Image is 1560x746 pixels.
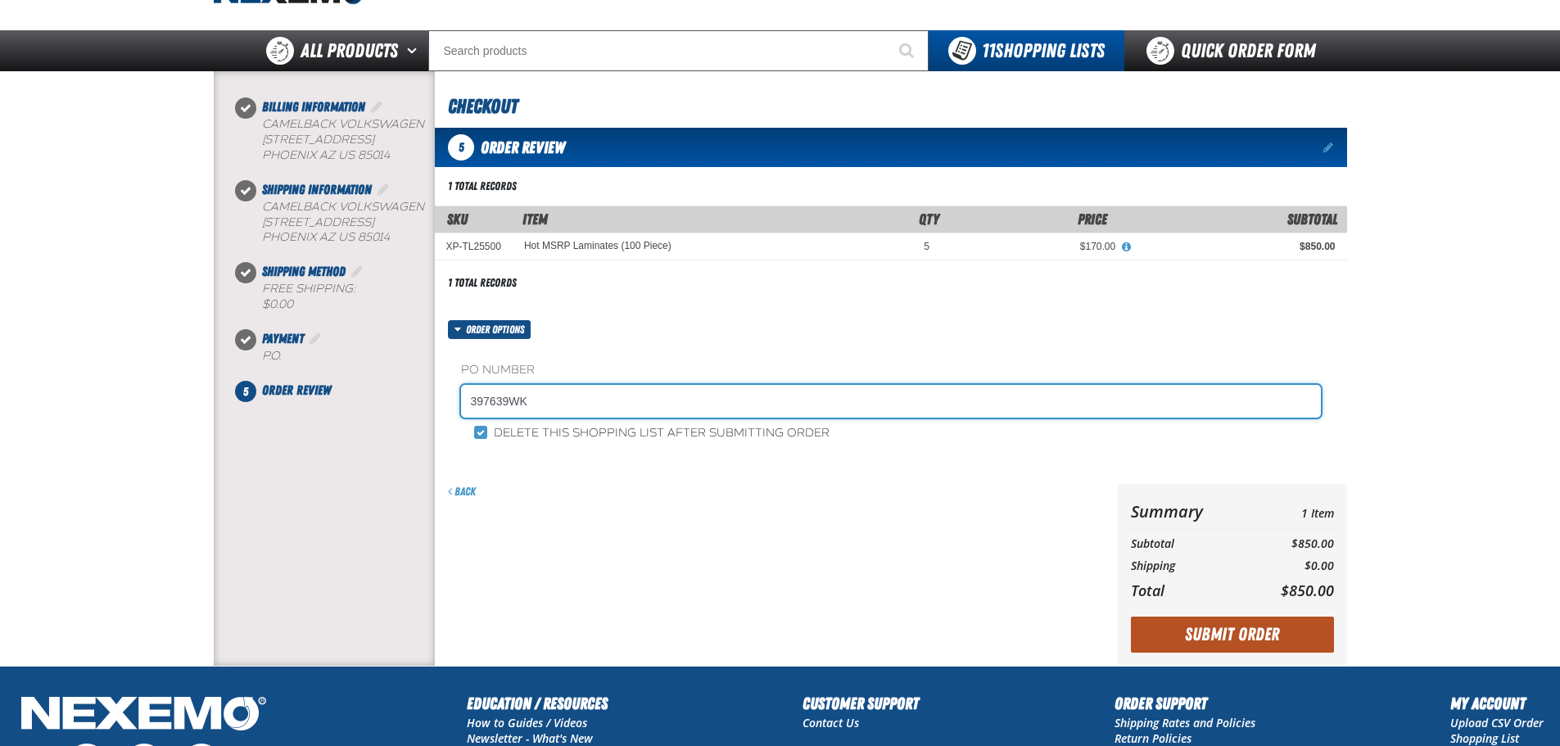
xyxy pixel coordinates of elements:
[448,485,476,498] a: Back
[435,233,513,260] td: XP-TL25500
[319,148,335,162] span: AZ
[1131,497,1248,526] th: Summary
[262,349,435,364] div: P.O.
[246,180,435,263] li: Shipping Information. Step 2 of 5. Completed
[952,240,1115,253] div: $170.00
[1281,581,1334,600] span: $850.00
[262,215,374,229] span: [STREET_ADDRESS]
[803,715,859,730] a: Contact Us
[467,691,608,716] h2: Education / Resources
[1323,142,1336,153] a: Edit items
[1131,533,1248,555] th: Subtotal
[1450,730,1519,746] a: Shopping List
[358,148,390,162] bdo: 85014
[262,182,372,197] span: Shipping Information
[448,95,518,118] span: Checkout
[1247,497,1333,526] td: 1 Item
[888,30,929,71] button: Start Searching
[246,262,435,329] li: Shipping Method. Step 3 of 5. Completed
[1115,715,1255,730] a: Shipping Rates and Policies
[929,30,1124,71] button: You have 11 Shopping Lists. Open to view details
[262,230,316,244] span: PHOENIX
[1078,210,1107,228] span: Price
[1247,533,1333,555] td: $850.00
[262,117,424,131] span: Camelback Volkswagen
[16,691,271,739] img: Nexemo Logo
[1138,240,1335,253] div: $850.00
[803,691,919,716] h2: Customer Support
[522,210,548,228] span: Item
[246,329,435,381] li: Payment. Step 4 of 5. Completed
[1115,240,1137,255] button: View All Prices for Hot MSRP Laminates (100 Piece)
[448,179,517,194] div: 1 total records
[1115,730,1191,746] a: Return Policies
[467,715,587,730] a: How to Guides / Videos
[262,382,331,398] span: Order Review
[1124,30,1346,71] a: Quick Order Form
[481,138,565,157] span: Order Review
[401,30,428,71] button: Open All Products pages
[307,331,323,346] a: Edit Payment
[466,320,531,339] span: Order options
[246,97,435,180] li: Billing Information. Step 1 of 5. Completed
[524,240,671,251] a: Hot MSRP Laminates (100 Piece)
[924,241,929,252] span: 5
[338,230,355,244] span: US
[1131,577,1248,604] th: Total
[1131,555,1248,577] th: Shipping
[447,210,468,228] a: SKU
[235,381,256,402] span: 5
[467,730,593,746] a: Newsletter - What's New
[474,426,487,439] input: Delete this shopping list after submitting order
[448,134,474,161] span: 5
[982,39,1105,62] span: Shopping Lists
[262,264,346,279] span: Shipping Method
[461,363,1321,378] label: PO Number
[233,97,435,400] nav: Checkout steps. Current step is Order Review. Step 5 of 5
[448,320,531,339] button: Order options
[262,148,316,162] span: PHOENIX
[1450,691,1544,716] h2: My Account
[262,99,365,115] span: Billing Information
[246,381,435,400] li: Order Review. Step 5 of 5. Not Completed
[375,182,391,197] a: Edit Shipping Information
[262,282,435,313] div: Free Shipping:
[358,230,390,244] bdo: 85014
[301,36,398,66] span: All Products
[448,275,517,291] div: 1 total records
[982,39,995,62] strong: 11
[319,230,335,244] span: AZ
[262,200,424,214] span: Camelback Volkswagen
[1287,210,1337,228] span: Subtotal
[369,99,385,115] a: Edit Billing Information
[1115,691,1255,716] h2: Order Support
[428,30,929,71] input: Search
[262,331,304,346] span: Payment
[262,297,293,311] strong: $0.00
[919,210,939,228] span: Qty
[1450,715,1544,730] a: Upload CSV Order
[1247,555,1333,577] td: $0.00
[474,426,830,441] label: Delete this shopping list after submitting order
[349,264,365,279] a: Edit Shipping Method
[1131,617,1334,653] button: Submit Order
[262,133,374,147] span: [STREET_ADDRESS]
[338,148,355,162] span: US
